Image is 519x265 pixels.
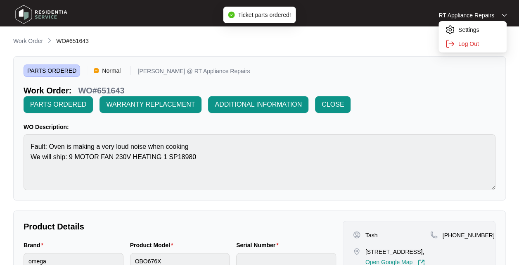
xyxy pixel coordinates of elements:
button: ADDITIONAL INFORMATION [208,96,308,113]
img: dropdown arrow [502,13,507,17]
img: user-pin [353,231,360,239]
span: Normal [99,64,124,77]
img: map-pin [430,231,438,239]
span: check-circle [228,12,235,18]
span: Ticket parts ordered! [238,12,291,18]
span: CLOSE [322,100,344,110]
p: WO Description: [24,123,495,131]
p: Log Out [458,40,500,48]
span: WARRANTY REPLACEMENT [106,100,195,110]
button: CLOSE [315,96,351,113]
p: Tash [365,231,378,239]
label: Serial Number [236,241,282,249]
p: Work Order: [24,85,71,96]
img: settings icon [445,25,455,35]
span: ADDITIONAL INFORMATION [215,100,302,110]
img: Vercel Logo [94,68,99,73]
p: Work Order [13,37,43,45]
p: Product Details [24,221,336,232]
span: PARTS ORDERED [30,100,86,110]
img: chevron-right [46,37,53,44]
p: Settings [458,26,500,34]
label: Product Model [130,241,177,249]
button: PARTS ORDERED [24,96,93,113]
p: [PERSON_NAME] @ RT Appliance Repairs [137,68,250,77]
span: WO#651643 [56,38,89,44]
p: [PHONE_NUMBER] [443,231,495,239]
textarea: Fault: Oven is making a very loud noise when cooking We will ship: 9 MOTOR FAN 230V HEATING 1 SP1... [24,134,495,190]
img: map-pin [353,248,360,255]
p: [STREET_ADDRESS], [365,248,425,256]
a: Work Order [12,37,45,46]
img: settings icon [445,39,455,49]
img: residentia service logo [12,2,70,27]
button: WARRANTY REPLACEMENT [100,96,201,113]
p: RT Appliance Repairs [438,11,494,19]
label: Brand [24,241,47,249]
p: WO#651643 [78,85,124,96]
span: PARTS ORDERED [24,64,80,77]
